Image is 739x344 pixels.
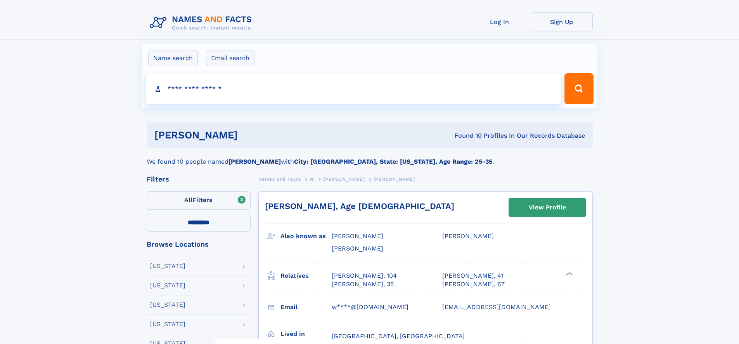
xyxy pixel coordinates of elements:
b: City: [GEOGRAPHIC_DATA], State: [US_STATE], Age Range: 25-35 [294,158,492,165]
div: [US_STATE] [150,321,185,327]
div: We found 10 people named with . [147,148,593,166]
a: [PERSON_NAME], Age [DEMOGRAPHIC_DATA] [265,201,454,211]
h1: [PERSON_NAME] [154,130,346,140]
span: [PERSON_NAME] [374,176,415,182]
span: W [310,176,315,182]
div: [US_STATE] [150,302,185,308]
span: [PERSON_NAME] [332,245,383,252]
span: [PERSON_NAME] [442,232,494,240]
button: Search Button [564,73,593,104]
a: Log In [469,12,531,31]
a: [PERSON_NAME], 35 [332,280,394,289]
a: [PERSON_NAME], 67 [442,280,505,289]
span: [PERSON_NAME] [332,232,383,240]
label: Filters [147,191,251,210]
label: Email search [206,50,254,66]
a: View Profile [509,198,586,217]
h3: Also known as [280,230,332,243]
div: ❯ [564,271,573,276]
a: W [310,174,315,184]
span: All [184,196,192,204]
h3: Email [280,301,332,314]
div: [US_STATE] [150,282,185,289]
a: Names and Facts [258,174,301,184]
a: [PERSON_NAME], 41 [442,271,504,280]
div: Found 10 Profiles In Our Records Database [346,131,585,140]
div: Filters [147,176,251,183]
img: Logo Names and Facts [147,12,258,33]
a: [PERSON_NAME] [323,174,365,184]
div: [US_STATE] [150,263,185,269]
label: Name search [148,50,198,66]
input: search input [146,73,561,104]
span: [GEOGRAPHIC_DATA], [GEOGRAPHIC_DATA] [332,332,465,340]
a: [PERSON_NAME], 104 [332,271,397,280]
h3: Lived in [280,327,332,341]
b: [PERSON_NAME] [228,158,281,165]
span: [PERSON_NAME] [323,176,365,182]
div: Browse Locations [147,241,251,248]
div: View Profile [529,199,566,216]
a: Sign Up [531,12,593,31]
span: [EMAIL_ADDRESS][DOMAIN_NAME] [442,303,551,311]
h3: Relatives [280,269,332,282]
